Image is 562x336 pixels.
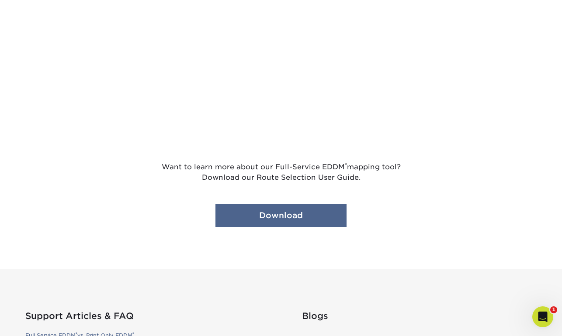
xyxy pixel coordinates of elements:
iframe: Intercom live chat [532,306,553,327]
a: Download [215,204,347,227]
span: 1 [550,306,557,313]
h2: Blogs [302,311,537,321]
p: Want to learn more about our Full-Service EDDM mapping tool? Download our Route Selection User Gu... [25,162,537,183]
sup: ® [345,161,347,168]
h2: Support Articles & FAQ [25,311,260,321]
